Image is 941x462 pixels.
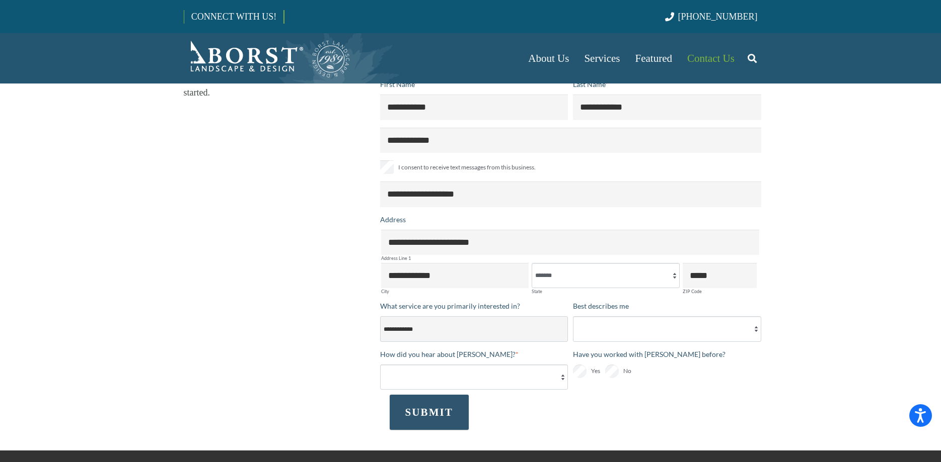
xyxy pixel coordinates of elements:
a: [PHONE_NUMBER] [665,12,757,22]
span: Best describes me [573,302,629,310]
input: Yes [573,364,587,378]
a: CONNECT WITH US! [184,5,283,29]
span: How did you hear about [PERSON_NAME]? [380,350,516,358]
select: What service are you primarily interested in? [380,316,568,341]
span: Services [584,52,620,64]
a: Search [742,46,762,71]
input: First Name* [380,95,568,120]
a: Contact Us [680,33,742,83]
span: Last Name [573,80,605,88]
label: Address Line 1 [381,256,759,260]
a: Borst-Logo [184,38,351,78]
a: Featured [628,33,680,83]
span: Yes [591,365,600,377]
label: City [381,289,529,294]
span: I consent to receive text messages from this business. [398,161,536,173]
span: No [623,365,631,377]
label: State [532,289,680,294]
span: Have you worked with [PERSON_NAME] before? [573,350,726,358]
select: Best describes me [573,316,761,341]
p: Fill out the form below and we’ll help you get started. [184,70,372,100]
label: ZIP Code [683,289,757,294]
span: [PHONE_NUMBER] [678,12,758,22]
select: How did you hear about [PERSON_NAME]?* [380,364,568,390]
span: First Name [380,80,414,88]
span: What service are you primarily interested in? [380,302,520,310]
button: SUBMIT [390,395,469,430]
input: No [605,364,619,378]
span: Address [380,215,406,224]
a: Services [576,33,627,83]
input: I consent to receive text messages from this business. [380,160,394,174]
input: Last Name* [573,95,761,120]
a: About Us [521,33,576,83]
span: Contact Us [687,52,735,64]
span: Featured [635,52,672,64]
span: About Us [528,52,569,64]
